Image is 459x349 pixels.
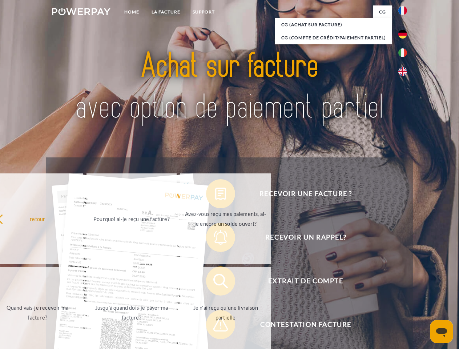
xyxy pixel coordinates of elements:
[69,35,390,139] img: title-powerpay_fr.svg
[118,5,145,19] a: Home
[275,31,392,44] a: CG (Compte de crédit/paiement partiel)
[217,223,395,252] span: Recevoir un rappel?
[398,30,407,39] img: de
[206,223,395,252] button: Recevoir un rappel?
[398,67,407,76] img: en
[186,5,221,19] a: Support
[373,5,392,19] a: CG
[180,173,271,264] a: Avez-vous reçu mes paiements, ai-je encore un solde ouvert?
[145,5,186,19] a: LA FACTURE
[217,266,395,296] span: Extrait de compte
[430,320,453,343] iframe: Bouton de lancement de la fenêtre de messagerie
[206,310,395,339] button: Contestation Facture
[206,266,395,296] button: Extrait de compte
[52,8,110,15] img: logo-powerpay-white.svg
[275,18,392,31] a: CG (achat sur facture)
[185,209,266,229] div: Avez-vous reçu mes paiements, ai-je encore un solde ouvert?
[206,179,395,208] button: Recevoir une facture ?
[185,303,266,322] div: Je n'ai reçu qu'une livraison partielle
[217,310,395,339] span: Contestation Facture
[398,6,407,15] img: fr
[91,303,173,322] div: Jusqu'à quand dois-je payer ma facture?
[398,48,407,57] img: it
[91,214,173,224] div: Pourquoi ai-je reçu une facture?
[217,179,395,208] span: Recevoir une facture ?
